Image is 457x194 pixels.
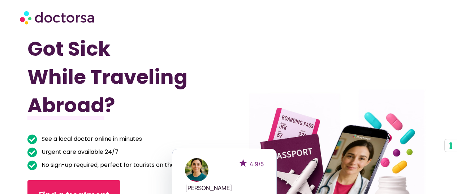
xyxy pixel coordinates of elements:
h5: [PERSON_NAME] [185,185,264,191]
span: No sign-up required, perfect for tourists on the go [40,160,183,170]
span: See a local doctor online in minutes [40,134,142,144]
span: Urgent care available 24/7 [40,147,118,157]
button: Your consent preferences for tracking technologies [445,139,457,152]
h1: Got Sick While Traveling Abroad? [27,35,198,119]
span: 4.9/5 [250,160,264,168]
